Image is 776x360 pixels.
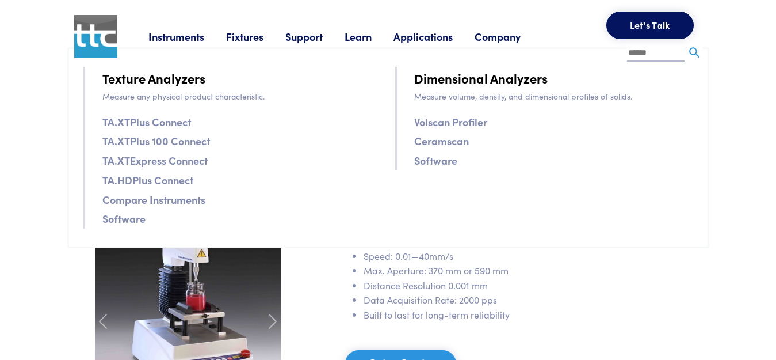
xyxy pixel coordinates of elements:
button: Let's Talk [606,12,694,39]
li: Speed: 0.01—40mm/s [364,249,632,264]
a: Company [475,29,542,44]
img: ttc_logo_1x1_v1.0.png [74,15,117,58]
a: Instruments [148,29,226,44]
a: Support [285,29,345,44]
a: TA.XTExpress Connect [102,152,208,169]
a: Software [414,152,457,169]
a: TA.HDPlus Connect [102,172,193,188]
a: Volscan Profiler [414,113,487,130]
p: Measure volume, density, and dimensional profiles of solids. [414,90,693,103]
a: TA.XTPlus 100 Connect [102,132,210,149]
a: Software [102,210,146,227]
a: Dimensional Analyzers [414,68,548,88]
li: Data Acquisition Rate: 2000 pps [364,293,632,308]
a: Learn [345,29,393,44]
a: Applications [393,29,475,44]
li: Distance Resolution 0.001 mm [364,278,632,293]
a: TA.XTPlus Connect [102,113,191,130]
a: Compare Instruments [102,191,205,208]
li: Built to last for long-term reliability [364,308,632,323]
p: Measure any physical product characteristic. [102,90,381,103]
a: Fixtures [226,29,285,44]
li: Max. Aperture: 370 mm or 590 mm [364,263,632,278]
a: Texture Analyzers [102,68,205,88]
a: Ceramscan [414,132,469,149]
